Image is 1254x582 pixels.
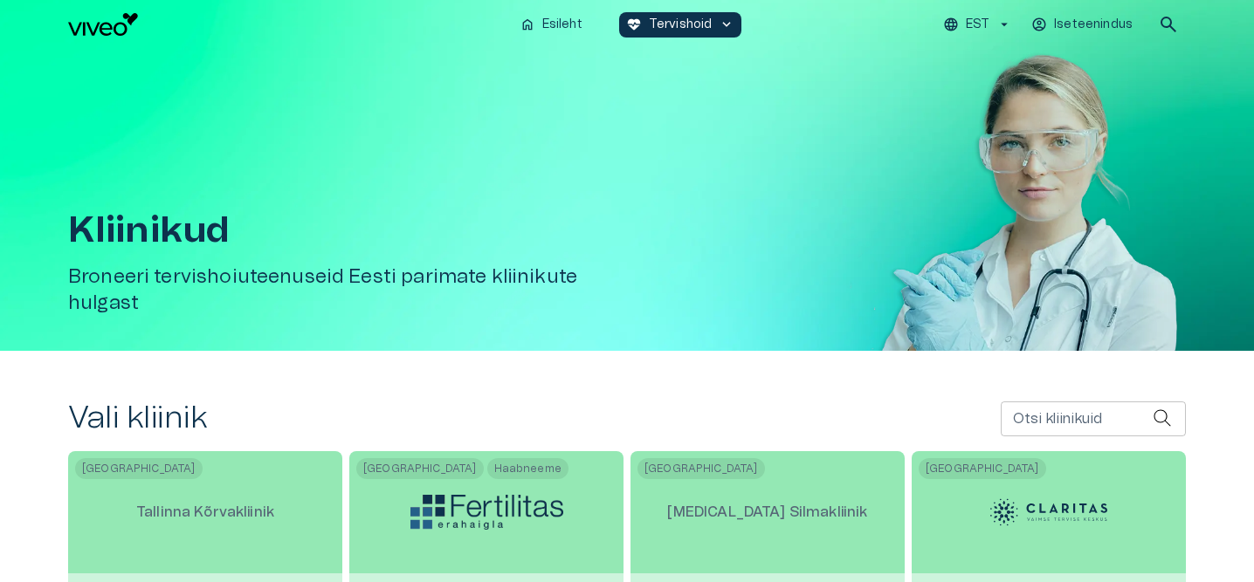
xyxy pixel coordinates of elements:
p: [MEDICAL_DATA] Silmakliinik [653,488,881,537]
button: EST [940,12,1015,38]
img: Viveo logo [68,13,138,36]
span: ecg_heart [626,17,642,32]
button: ecg_heartTervishoidkeyboard_arrow_down [619,12,742,38]
img: Woman with doctor's equipment [837,49,1186,572]
p: Esileht [542,16,582,34]
span: [GEOGRAPHIC_DATA] [919,458,1046,479]
a: Navigate to homepage [68,13,506,36]
span: search [1158,14,1179,35]
h2: Vali kliinik [68,400,207,437]
span: [GEOGRAPHIC_DATA] [637,458,765,479]
h5: Broneeri tervishoiuteenuseid Eesti parimate kliinikute hulgast [68,264,634,316]
button: homeEsileht [513,12,591,38]
p: Tallinna Kõrvakliinik [122,488,288,537]
iframe: Help widget launcher [1118,503,1254,551]
h1: Kliinikud [68,210,634,250]
button: open search modal [1151,7,1186,42]
img: Claritas logo [983,486,1114,538]
span: home [520,17,535,32]
span: Haabneeme [487,458,568,479]
span: keyboard_arrow_down [719,17,734,32]
button: Iseteenindus [1029,12,1137,38]
p: Iseteenindus [1054,16,1133,34]
p: Tervishoid [649,16,713,34]
p: EST [966,16,989,34]
img: Fertilitas logo [410,495,563,530]
span: [GEOGRAPHIC_DATA] [75,458,203,479]
span: [GEOGRAPHIC_DATA] [356,458,484,479]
